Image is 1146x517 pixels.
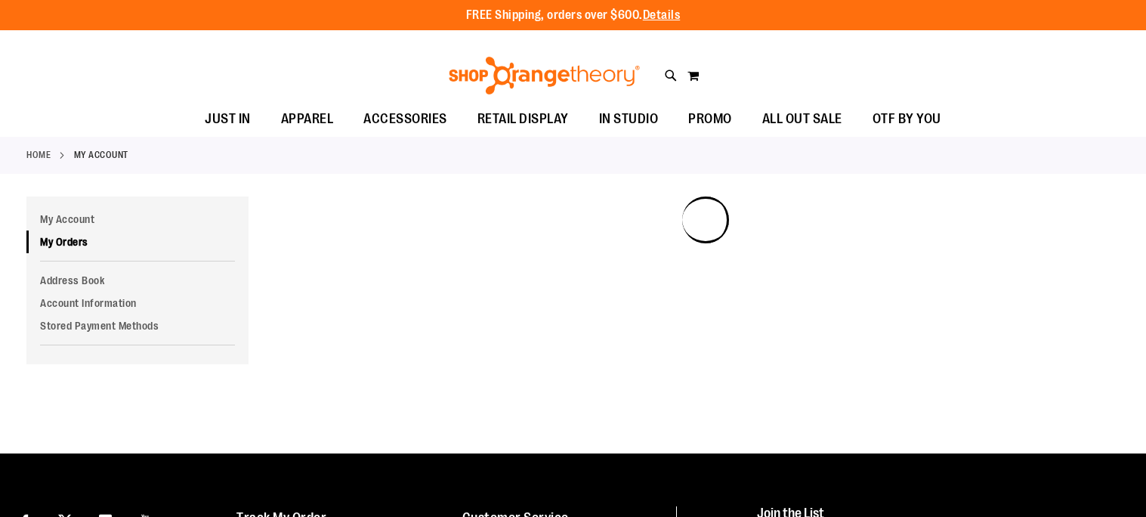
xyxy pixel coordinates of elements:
[1043,39,1051,54] button: Account menu
[26,148,51,162] a: Home
[281,102,334,136] span: APPAREL
[599,102,659,136] span: IN STUDIO
[873,102,941,136] span: OTF BY YOU
[363,102,447,136] span: ACCESSORIES
[26,314,249,337] a: Stored Payment Methods
[446,57,642,94] img: Shop Orangetheory
[466,7,681,24] p: FREE Shipping, orders over $600.
[205,102,251,136] span: JUST IN
[477,102,569,136] span: RETAIL DISPLAY
[1062,38,1132,54] a: Tracking Info
[762,102,842,136] span: ALL OUT SALE
[26,269,249,292] a: Address Book
[688,102,732,136] span: PROMO
[26,292,249,314] a: Account Information
[26,208,249,231] a: My Account
[74,148,128,162] strong: My Account
[643,8,681,22] a: Details
[26,231,249,253] a: My Orders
